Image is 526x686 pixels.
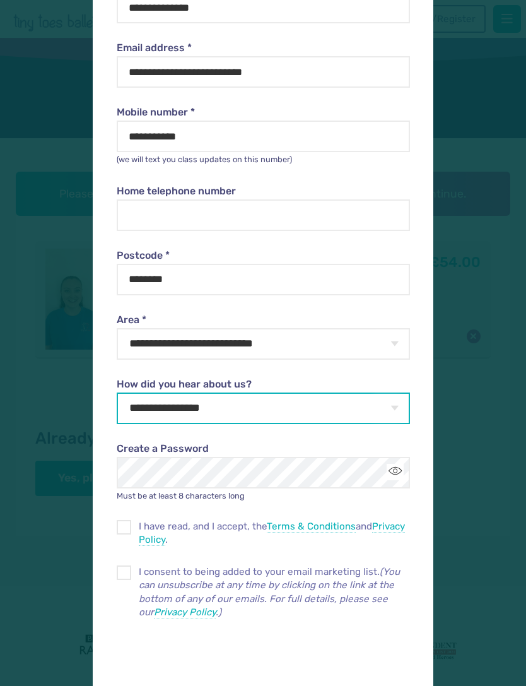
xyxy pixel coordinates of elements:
label: Home telephone number [117,184,409,198]
label: Postcode * [117,249,409,263]
label: Area * [117,313,409,327]
label: Mobile number * [117,105,409,119]
label: How did you hear about us? [117,377,409,391]
small: (we will text you class updates on this number) [117,155,292,164]
small: Must be at least 8 characters long [117,491,245,500]
span: I have read, and I accept, the and . [139,520,410,547]
a: Terms & Conditions [267,521,356,533]
a: Privacy Policy [154,606,216,618]
label: Email address * [117,41,409,55]
p: I consent to being added to your email marketing list. [139,565,410,619]
button: Toggle password visibility [387,464,404,481]
label: Create a Password [117,442,409,456]
a: Privacy Policy [139,521,405,546]
iframe: reCAPTCHA [117,632,308,681]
